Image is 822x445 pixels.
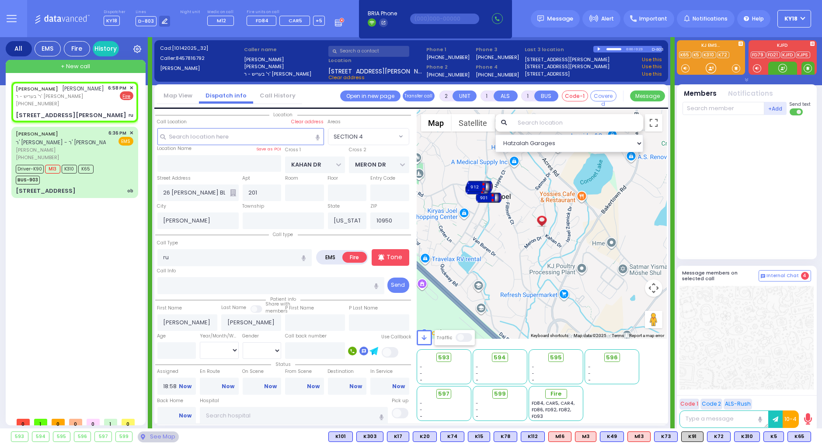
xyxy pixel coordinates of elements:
span: ✕ [129,84,133,92]
div: / [634,44,635,54]
span: - [532,370,535,377]
label: Call Location [157,118,187,125]
label: [PERSON_NAME] [160,65,241,72]
span: 595 [550,353,562,362]
div: K15 [468,431,490,442]
u: Fire [123,93,131,100]
button: Drag Pegman onto the map to open Street View [645,311,662,328]
input: (000)000-00000 [410,14,479,24]
label: Hospital [200,397,219,404]
label: [PHONE_NUMBER] [426,71,470,78]
small: Share with [265,301,290,307]
label: From Scene [285,368,324,375]
span: Phone 4 [476,63,522,71]
h5: Message members on selected call [683,270,759,282]
span: [PHONE_NUMBER] [16,154,59,161]
span: Driver-K90 [16,165,44,174]
span: 593 [438,353,449,362]
div: K72 [707,431,731,442]
a: Now [179,412,192,420]
input: Search hospital [200,407,388,424]
div: D-803 [652,46,662,52]
span: 6:36 PM [109,130,127,136]
button: Notifications [728,89,773,99]
p: Tone [387,253,403,262]
span: 597 [438,389,449,398]
a: KJPS [796,52,810,58]
span: Alert [601,15,614,23]
button: BUS [534,90,558,101]
label: Medic on call [207,10,237,15]
label: ZIP [370,203,377,210]
label: Fire [342,252,367,263]
a: KJFD [781,52,795,58]
button: Toggle fullscreen view [645,114,662,132]
div: BLS [521,431,545,442]
span: Send text [790,101,811,108]
a: [STREET_ADDRESS] [525,70,570,78]
span: [PERSON_NAME] [16,146,106,154]
div: 906 [465,183,491,196]
label: Call Type [157,240,178,247]
button: Message [630,90,665,101]
a: Now [179,382,192,390]
div: K91 [681,431,704,442]
a: Now [349,382,362,390]
div: BLS [707,431,731,442]
label: [PHONE_NUMBER] [426,54,470,60]
button: Code-1 [562,90,588,101]
div: ALS [575,431,596,442]
button: 10-4 [783,410,799,428]
span: 0 [52,419,65,425]
button: UNIT [453,90,477,101]
span: - [588,377,591,383]
label: Location [328,57,424,64]
button: Map camera controls [645,279,662,297]
label: KJ EMS... [677,43,745,49]
span: - [476,407,478,413]
div: 594 [32,432,49,442]
div: ALS [548,431,571,442]
div: BLS [734,431,760,442]
gmp-advanced-marker: Client [535,211,548,224]
label: Assigned [157,368,196,375]
label: Traffic [436,334,452,341]
label: Call back number [285,333,327,340]
label: KJFD [749,43,817,49]
a: Map View [157,91,199,100]
button: Show satellite imagery [452,114,495,132]
a: [PERSON_NAME] [16,85,58,92]
span: - [588,370,591,377]
label: P Last Name [349,305,378,312]
span: CAR5 [289,17,302,24]
div: BLS [654,431,678,442]
div: K5 [763,431,784,442]
label: First Name [157,305,182,312]
a: FD21 [766,52,780,58]
span: 1 [34,419,47,425]
label: City [157,203,167,210]
span: 599 [494,389,506,398]
span: K65 [78,165,94,174]
label: Lines [136,10,171,15]
label: Last Name [221,304,246,311]
div: All [6,41,32,56]
span: FD84 [256,17,268,24]
div: 599 [116,432,132,442]
span: - [420,377,422,383]
label: Clear address [292,118,324,125]
button: KY18 [777,10,811,28]
div: K303 [356,431,383,442]
span: members [265,308,288,314]
label: Back Home [157,397,196,404]
label: Room [285,175,298,182]
span: - [588,364,591,370]
span: Call type [269,231,298,238]
div: ob [127,188,133,194]
span: Phone 1 [426,46,473,53]
label: Caller name [244,46,325,53]
button: Send [387,278,409,293]
span: Fire [550,389,561,398]
div: 902 [467,179,493,192]
span: 6:58 PM [108,85,127,91]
